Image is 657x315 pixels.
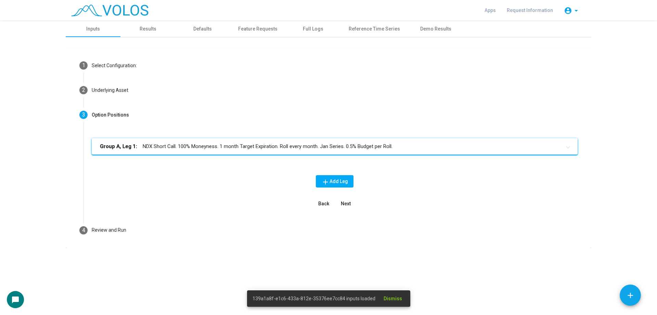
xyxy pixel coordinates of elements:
a: Apps [479,4,501,16]
span: Dismiss [384,296,402,301]
button: Back [313,197,335,210]
span: 1 [82,62,85,69]
div: Option Positions [92,111,129,119]
mat-icon: add [321,178,330,186]
button: Add Leg [316,175,353,187]
button: Dismiss [378,292,408,305]
button: Add icon [620,284,641,306]
mat-icon: add [626,291,635,300]
div: Inputs [86,25,100,33]
mat-expansion-panel-header: Group A, Leg 1:NDX Short Call. 100% Moneyness. 1 month Target Expiration. Roll every month. Jan S... [92,138,578,155]
div: Full Logs [303,25,323,33]
span: Request Information [507,8,553,13]
button: Next [335,197,357,210]
mat-panel-title: NDX Short Call. 100% Moneyness. 1 month Target Expiration. Roll every month. Jan Series. 0.5% Bud... [100,143,561,150]
div: Review and Run [92,227,126,234]
a: Request Information [501,4,558,16]
div: Select Configuration: [92,62,137,69]
div: Demo Results [420,25,451,33]
span: Add Leg [321,179,348,184]
span: 3 [82,111,85,118]
div: Defaults [193,25,212,33]
span: Next [341,201,351,206]
span: Apps [485,8,496,13]
mat-icon: account_circle [564,7,572,15]
span: 139a1a8f-e1c6-433a-812e-35376ee7cc84 inputs loaded [253,295,375,302]
mat-icon: arrow_drop_down [572,7,580,15]
span: Back [318,201,329,206]
span: 2 [82,87,85,93]
mat-icon: chat_bubble [11,296,20,304]
span: 4 [82,227,85,233]
div: Underlying Asset [92,87,128,94]
div: Reference Time Series [349,25,400,33]
div: Feature Requests [238,25,278,33]
b: Group A, Leg 1: [100,143,137,150]
div: Results [140,25,156,33]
